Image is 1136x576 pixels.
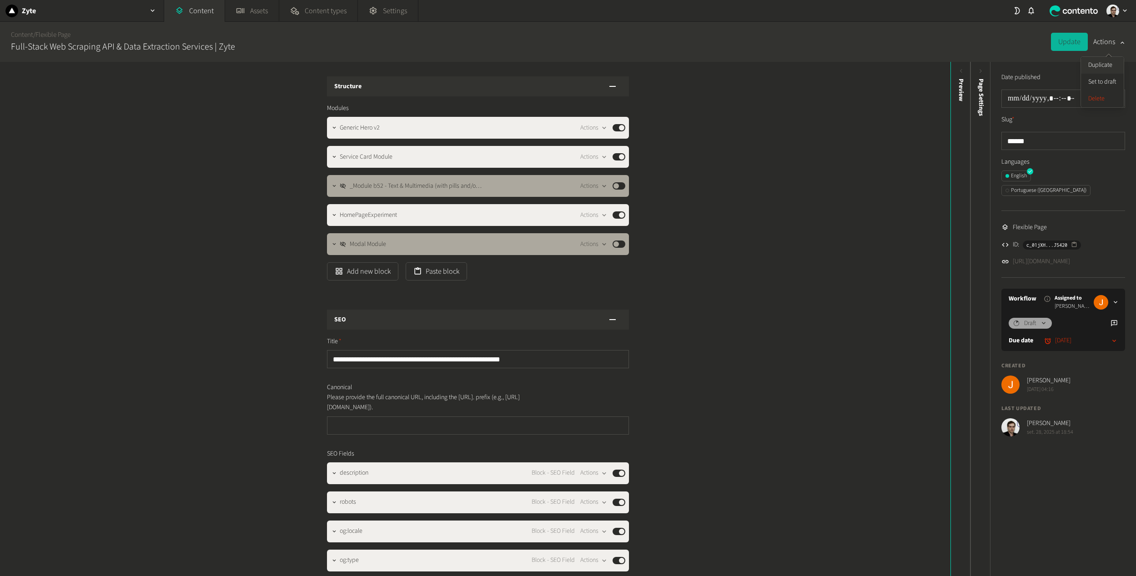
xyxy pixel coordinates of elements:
button: Set to draft [1081,74,1124,90]
button: Actions [580,122,607,133]
span: Page Settings [976,79,986,116]
span: og:type [340,556,359,565]
button: Actions [580,526,607,537]
button: Actions [580,210,607,220]
span: Service Card Module [340,152,392,162]
span: Modules [327,104,349,113]
span: HomePageExperiment [340,210,397,220]
img: Vinicius Machado [1001,418,1020,436]
span: SEO Fields [327,449,354,459]
button: Portuguese ([GEOGRAPHIC_DATA]) [1001,185,1091,196]
a: Flexible Page [35,30,70,40]
button: Actions [580,468,607,479]
span: [PERSON_NAME] [1055,302,1090,311]
span: robots [340,497,356,507]
span: Settings [383,5,407,16]
label: Languages [1001,157,1125,167]
span: Modal Module [350,240,386,249]
img: Zyte [5,5,18,17]
button: Duplicate [1081,57,1124,74]
a: Workflow [1009,294,1036,304]
span: [PERSON_NAME] [1027,376,1071,386]
div: Actions [1081,56,1124,108]
button: Actions [580,180,607,191]
span: set. 28, 2025 at 18:54 [1027,428,1073,436]
p: Please provide the full canonical URL, including the [URL]. prefix (e.g., [URL][DOMAIN_NAME]). [327,392,534,413]
span: Assigned to [1055,294,1090,302]
span: Canonical [327,383,352,392]
button: Add new block [327,262,398,280]
button: Actions [580,497,607,508]
label: Date published [1001,73,1040,82]
span: Title [327,337,342,346]
button: Actions [1093,33,1125,51]
button: c_01jXH...J5420 [1023,240,1081,250]
button: Delete [1081,90,1124,107]
span: Block - SEO Field [532,497,575,507]
h4: Last updated [1001,405,1125,413]
span: [PERSON_NAME] [1027,419,1073,428]
a: Content [11,30,33,40]
span: Block - SEO Field [532,556,575,565]
button: Actions [580,151,607,162]
button: English [1001,170,1031,181]
span: ID: [1013,240,1019,250]
h2: Full-Stack Web Scraping API & Data Extraction Services | Zyte [11,40,235,54]
span: Block - SEO Field [532,468,575,478]
button: Actions [580,555,607,566]
button: Actions [580,239,607,250]
h3: Structure [334,82,362,91]
h4: Created [1001,362,1125,370]
span: Content types [305,5,347,16]
span: _Module b52 - Text & Multimedia (with pills and/or lists) New Design [350,181,483,191]
img: Josu Escalada [1094,295,1108,310]
button: Draft [1009,318,1052,329]
span: / [33,30,35,40]
div: English [1005,172,1027,180]
span: Generic Hero v2 [340,123,380,133]
a: [URL][DOMAIN_NAME] [1013,257,1070,266]
label: Slug [1001,115,1015,125]
span: Flexible Page [1013,223,1047,232]
span: og:locale [340,526,362,536]
button: Paste block [406,262,467,280]
label: Due date [1009,336,1033,346]
span: Block - SEO Field [532,526,575,536]
time: [DATE] [1055,336,1071,346]
div: Portuguese ([GEOGRAPHIC_DATA]) [1005,186,1086,195]
span: [DATE] 04:16 [1027,386,1071,394]
h3: SEO [334,315,346,325]
img: Vinicius Machado [1106,5,1119,17]
span: description [340,468,368,478]
h2: Zyte [22,5,36,16]
span: c_01jXH...J5420 [1026,241,1067,249]
div: Preview [956,79,966,101]
span: Draft [1024,319,1036,328]
button: Update [1051,33,1088,51]
img: Josu Escalada [1001,376,1020,394]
